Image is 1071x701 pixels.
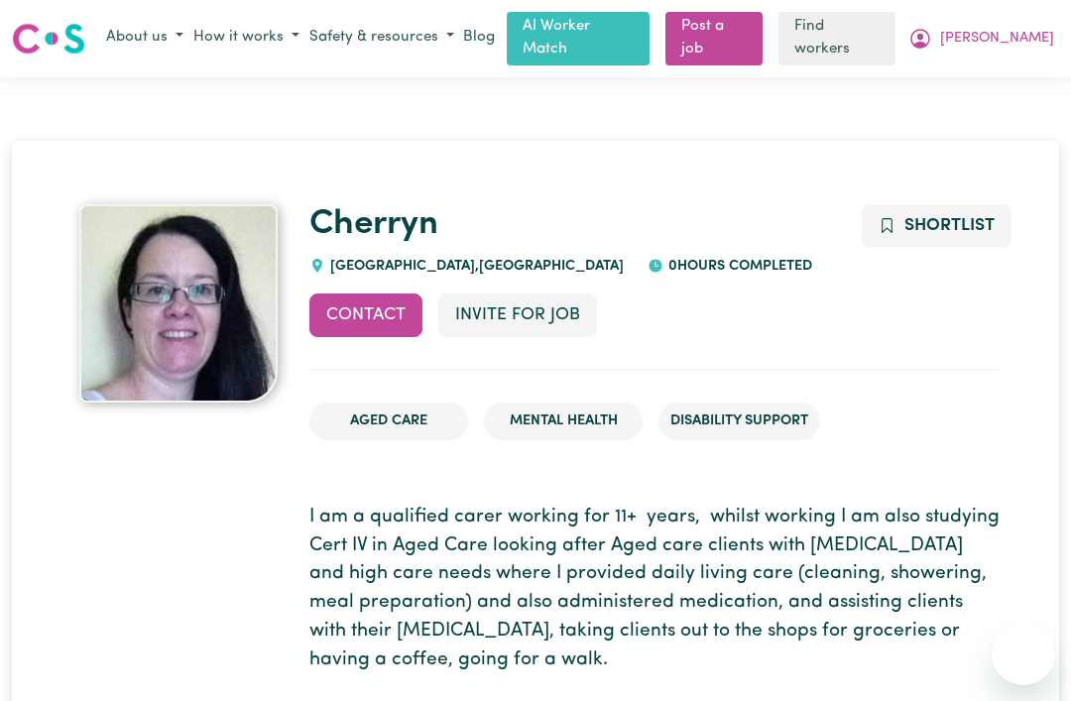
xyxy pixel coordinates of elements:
span: 0 hours completed [663,259,812,274]
button: Add to shortlist [862,204,1011,248]
li: Disability Support [658,403,820,440]
a: AI Worker Match [507,12,650,65]
li: Mental Health [484,403,643,440]
a: Post a job [665,12,763,65]
a: Blog [459,23,499,54]
button: Invite for Job [438,293,597,337]
a: Find workers [778,12,895,65]
iframe: Button to launch messaging window [992,622,1055,685]
button: Safety & resources [304,22,459,55]
button: About us [101,22,188,55]
button: How it works [188,22,304,55]
a: Cherryn's profile picture' [71,204,286,403]
a: Careseekers logo [12,16,85,61]
span: [GEOGRAPHIC_DATA] , [GEOGRAPHIC_DATA] [325,259,624,274]
img: Careseekers logo [12,21,85,57]
a: Cherryn [309,207,438,242]
span: [PERSON_NAME] [940,28,1054,50]
span: Shortlist [904,217,995,234]
li: Aged Care [309,403,468,440]
button: My Account [903,22,1059,56]
img: Cherryn [79,204,278,403]
button: Contact [309,293,422,337]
